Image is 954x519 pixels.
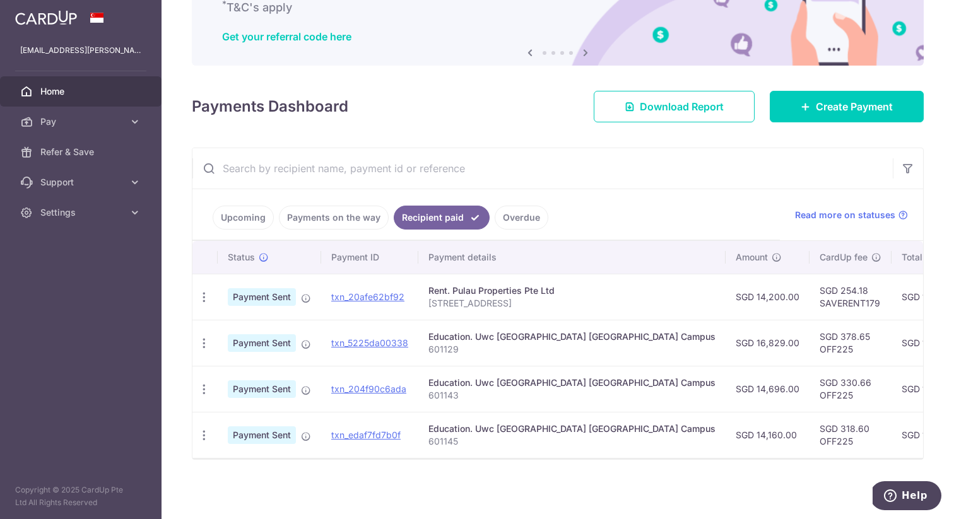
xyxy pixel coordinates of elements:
a: Create Payment [770,91,924,122]
a: txn_20afe62bf92 [331,291,404,302]
p: [STREET_ADDRESS] [428,297,715,310]
div: Education. Uwc [GEOGRAPHIC_DATA] [GEOGRAPHIC_DATA] Campus [428,330,715,343]
p: [EMAIL_ADDRESS][PERSON_NAME][DOMAIN_NAME] [20,44,141,57]
a: Download Report [594,91,755,122]
a: Read more on statuses [795,209,908,221]
td: SGD 330.66 OFF225 [810,366,892,412]
span: Refer & Save [40,146,124,158]
td: SGD 14,160.00 [726,412,810,458]
span: Support [40,176,124,189]
a: txn_edaf7fd7b0f [331,429,401,440]
a: txn_204f90c6ada [331,383,406,394]
p: 601129 [428,343,715,356]
a: Overdue [495,206,548,230]
td: SGD 378.65 OFF225 [810,320,892,366]
th: Payment ID [321,241,418,274]
p: 601143 [428,389,715,402]
span: Status [228,251,255,264]
td: SGD 318.60 OFF225 [810,412,892,458]
div: Education. Uwc [GEOGRAPHIC_DATA] [GEOGRAPHIC_DATA] Campus [428,376,715,389]
div: Rent. Pulau Properties Pte Ltd [428,284,715,297]
span: Payment Sent [228,288,296,306]
a: Get your referral code here [222,30,351,43]
span: Payment Sent [228,380,296,398]
p: 601145 [428,435,715,448]
a: Payments on the way [279,206,389,230]
span: Payment Sent [228,334,296,352]
span: Total amt. [902,251,943,264]
span: Settings [40,206,124,219]
a: Recipient paid [394,206,490,230]
td: SGD 14,200.00 [726,274,810,320]
span: Read more on statuses [795,209,895,221]
iframe: Opens a widget where you can find more information [873,481,941,513]
a: txn_5225da00338 [331,337,408,348]
span: Pay [40,115,124,128]
span: Home [40,85,124,98]
span: Payment Sent [228,426,296,444]
td: SGD 14,696.00 [726,366,810,412]
span: Amount [736,251,768,264]
a: Upcoming [213,206,274,230]
input: Search by recipient name, payment id or reference [192,148,893,189]
td: SGD 16,829.00 [726,320,810,366]
span: Create Payment [816,99,893,114]
div: Education. Uwc [GEOGRAPHIC_DATA] [GEOGRAPHIC_DATA] Campus [428,423,715,435]
h4: Payments Dashboard [192,95,348,118]
span: CardUp fee [820,251,868,264]
th: Payment details [418,241,726,274]
td: SGD 254.18 SAVERENT179 [810,274,892,320]
img: CardUp [15,10,77,25]
span: Download Report [640,99,724,114]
